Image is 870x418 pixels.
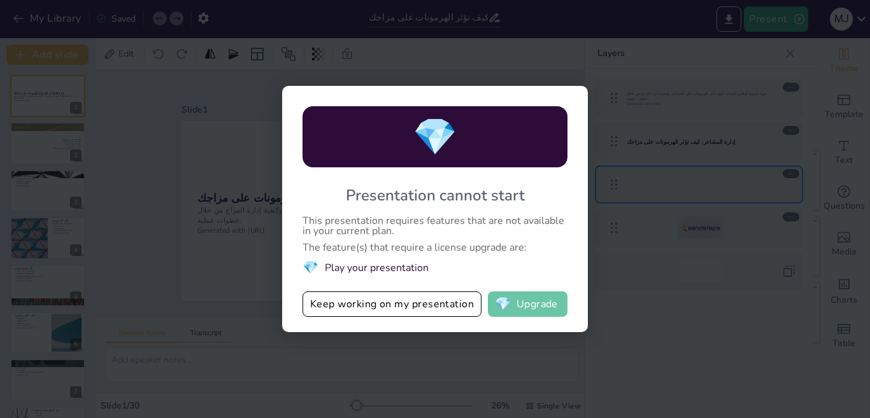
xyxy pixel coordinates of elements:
div: Presentation cannot start [346,185,525,206]
button: diamondUpgrade [488,291,567,317]
span: diamond [413,113,457,162]
span: diamond [495,298,511,310]
div: The feature(s) that require a license upgrade are: [303,242,567,253]
li: Play your presentation [303,259,567,276]
div: This presentation requires features that are not available in your current plan. [303,216,567,236]
span: diamond [303,259,318,276]
button: Keep working on my presentation [303,291,481,317]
